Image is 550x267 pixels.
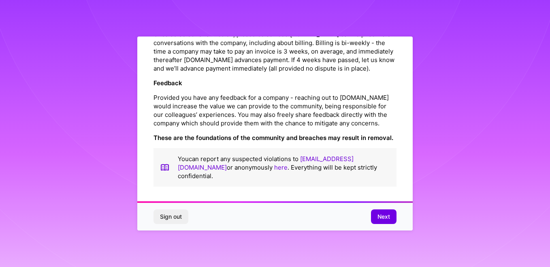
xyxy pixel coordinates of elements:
strong: These are the foundations of the community and breaches may result in removal. [153,134,393,142]
strong: Feedback [153,79,182,87]
button: Sign out [153,209,188,224]
a: [EMAIL_ADDRESS][DOMAIN_NAME] [178,155,354,171]
span: Next [377,213,390,221]
p: You can report any suspected violations to or anonymously . Everything will be kept strictly conf... [178,155,390,180]
span: Sign out [160,213,182,221]
p: Provided you have any feedback for a company - reaching out to [DOMAIN_NAME] would increase the v... [153,93,397,127]
img: book icon [160,155,170,180]
button: Next [371,209,397,224]
a: here [274,164,288,171]
p: Once selected for a mission, please be advised [DOMAIN_NAME] can help facilitate conversations wi... [153,30,397,73]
